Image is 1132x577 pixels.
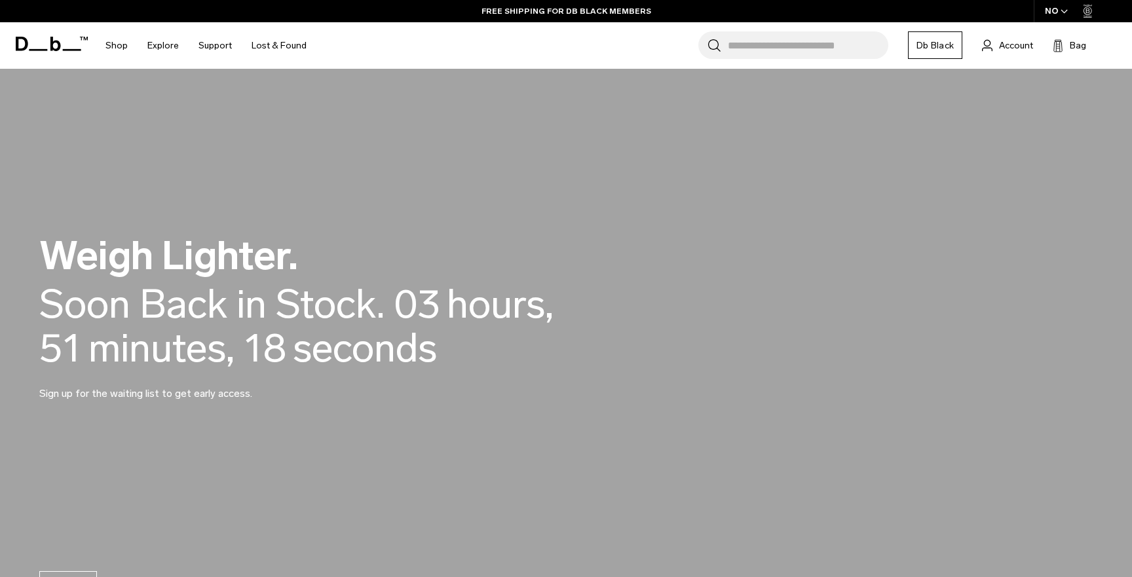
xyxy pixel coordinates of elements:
[1070,39,1086,52] span: Bag
[908,31,962,59] a: Db Black
[147,22,179,69] a: Explore
[982,37,1033,53] a: Account
[293,326,437,370] span: seconds
[96,22,316,69] nav: Main Navigation
[252,22,307,69] a: Lost & Found
[88,326,235,370] span: minutes
[244,326,286,370] span: 18
[39,282,385,326] div: Soon Back in Stock.
[447,282,554,326] span: hours,
[105,22,128,69] a: Shop
[1053,37,1086,53] button: Bag
[39,370,354,401] p: Sign up for the waiting list to get early access.
[999,39,1033,52] span: Account
[39,326,82,370] span: 51
[39,236,629,276] h2: Weigh Lighter.
[394,282,440,326] span: 03
[481,5,651,17] a: FREE SHIPPING FOR DB BLACK MEMBERS
[226,324,235,372] span: ,
[198,22,232,69] a: Support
